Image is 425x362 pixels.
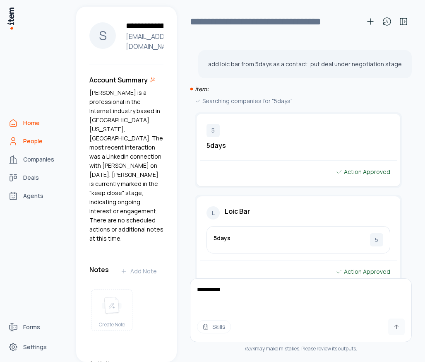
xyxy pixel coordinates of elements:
[190,345,412,352] div: may make mistakes. Please review its outputs.
[379,13,395,30] button: View history
[7,7,15,30] img: Item Brain Logo
[5,151,68,168] a: Companies
[206,206,220,220] div: L
[23,174,39,182] span: Deals
[89,265,109,275] h3: Notes
[89,22,116,49] div: S
[102,297,122,315] img: create note
[23,155,54,164] span: Companies
[336,267,390,276] div: Action Approved
[225,206,250,216] h2: Loic Bar
[214,234,231,242] h3: 5days
[122,31,187,51] h4: [EMAIL_ADDRESS][DOMAIN_NAME]
[197,320,231,333] button: Skills
[245,345,255,352] i: item
[208,60,402,68] p: add loic bar from 5days as a contact, put deal under negotiation stage
[5,169,68,186] a: Deals
[5,133,68,150] a: People
[5,339,68,355] a: Settings
[91,290,132,331] button: create noteCreate Note
[388,319,405,335] button: Send message
[23,119,40,127] span: Home
[23,343,47,351] span: Settings
[195,97,402,106] div: Searching companies for "5days"
[336,167,390,176] div: Action Approved
[89,75,148,85] h3: Account Summary
[120,267,157,275] div: Add Note
[212,323,226,331] span: Skills
[362,13,379,30] button: New conversation
[89,88,163,243] p: [PERSON_NAME] is a professional in the Internet industry based in [GEOGRAPHIC_DATA], [US_STATE], ...
[23,323,40,331] span: Forms
[23,192,43,200] span: Agents
[114,263,163,280] button: Add Note
[23,137,43,145] span: People
[99,321,125,328] span: Create Note
[395,13,412,30] button: Toggle sidebar
[195,85,209,93] i: item:
[370,233,383,246] div: 5
[5,115,68,131] a: Home
[5,319,68,335] a: Forms
[206,124,220,137] div: 5
[206,140,226,150] h2: 5days
[5,188,68,204] a: Agents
